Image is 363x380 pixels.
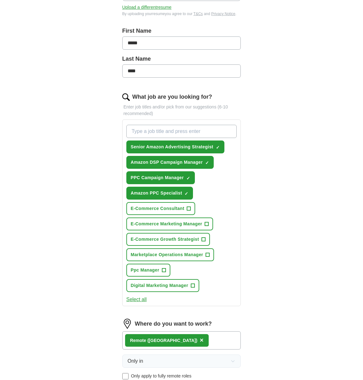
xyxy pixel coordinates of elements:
label: First Name [122,27,241,35]
button: E-Commerce Growth Strategist [126,233,210,246]
span: Only apply to fully remote roles [131,373,191,379]
button: Marketplace Operations Manager [126,248,214,261]
button: × [200,336,204,345]
span: ✓ [216,145,220,150]
button: Amazon DSP Campaign Manager✓ [126,156,214,169]
span: E-Commerce Consultant [131,205,184,212]
div: By uploading your resume you agree to our and . [122,11,241,17]
input: Type a job title and press enter [126,125,237,138]
a: Privacy Notice [211,12,235,16]
button: Only in [122,355,241,368]
button: E-Commerce Marketing Manager [126,218,213,230]
span: E-Commerce Marketing Manager [131,221,202,227]
span: Marketplace Operations Manager [131,251,203,258]
input: Only apply to fully remote roles [122,373,129,379]
span: Digital Marketing Manager [131,282,188,289]
span: Amazon DSP Campaign Manager [131,159,203,166]
div: Remote ([GEOGRAPHIC_DATA]) [130,337,197,344]
button: Ppc Manager [126,264,170,277]
button: Digital Marketing Manager [126,279,199,292]
span: Amazon PPC Specialist [131,190,182,196]
span: × [200,337,204,344]
span: PPC Campaign Manager [131,174,184,181]
button: E-Commerce Consultant [126,202,195,215]
button: Senior Amazon Advertising Strategist✓ [126,140,224,153]
a: T&Cs [193,12,203,16]
button: Amazon PPC Specialist✓ [126,187,193,200]
img: location.png [122,319,132,329]
span: ✓ [186,176,190,181]
label: Last Name [122,55,241,63]
span: Senior Amazon Advertising Strategist [131,144,213,150]
span: Only in [128,357,143,365]
img: search.png [122,93,130,101]
button: Upload a differentresume [122,4,172,11]
button: Select all [126,296,147,303]
label: What job are you looking for? [132,93,212,101]
span: ✓ [205,160,209,165]
label: Where do you want to work? [135,320,212,328]
span: Ppc Manager [131,267,159,273]
span: E-Commerce Growth Strategist [131,236,199,243]
span: ✓ [184,191,188,196]
p: Enter job titles and/or pick from our suggestions (6-10 recommended) [122,104,241,117]
button: PPC Campaign Manager✓ [126,171,195,184]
